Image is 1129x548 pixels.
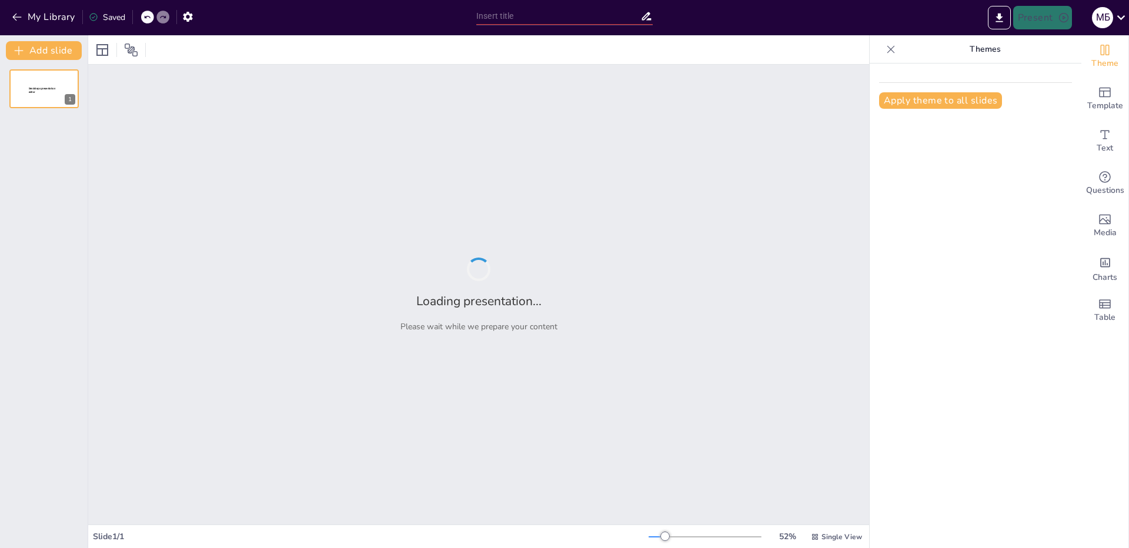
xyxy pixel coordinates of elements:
div: 1 [65,94,75,105]
span: Position [124,43,138,57]
input: Insert title [476,8,640,25]
span: Charts [1093,271,1117,284]
div: Add a table [1081,289,1128,332]
button: М Б [1092,6,1113,29]
span: Theme [1091,57,1118,70]
span: Questions [1086,184,1124,197]
div: Layout [93,41,112,59]
span: Text [1097,142,1113,155]
div: Add images, graphics, shapes or video [1081,205,1128,247]
div: Change the overall theme [1081,35,1128,78]
button: Present [1013,6,1072,29]
span: Media [1094,226,1117,239]
span: Table [1094,311,1115,324]
div: Get real-time input from your audience [1081,162,1128,205]
div: Slide 1 / 1 [93,531,649,542]
p: Please wait while we prepare your content [400,321,557,332]
p: Themes [900,35,1070,64]
button: My Library [9,8,80,26]
div: Add charts and graphs [1081,247,1128,289]
div: Add text boxes [1081,120,1128,162]
button: Add slide [6,41,82,60]
div: Saved [89,12,125,23]
div: М Б [1092,7,1113,28]
h2: Loading presentation... [416,293,542,309]
span: Single View [821,532,862,542]
button: Apply theme to all slides [879,92,1002,109]
div: 1 [9,69,79,108]
span: Template [1087,99,1123,112]
div: 52 % [773,531,801,542]
div: Add ready made slides [1081,78,1128,120]
span: Sendsteps presentation editor [29,87,55,93]
button: Export to PowerPoint [988,6,1011,29]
